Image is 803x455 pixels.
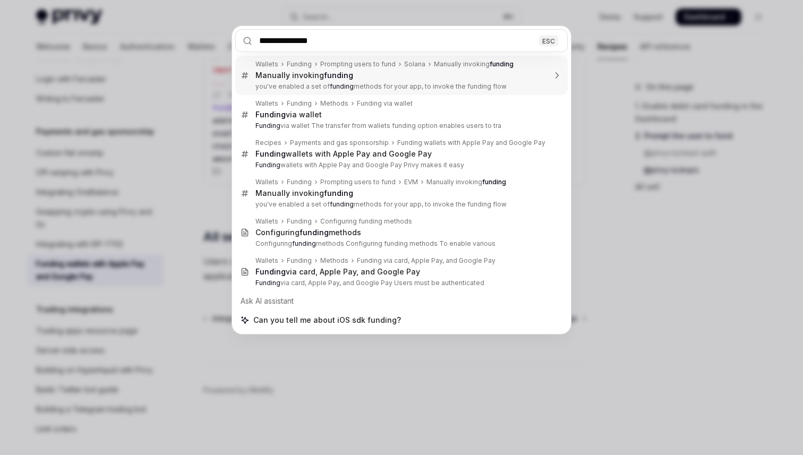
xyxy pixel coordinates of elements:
[320,256,348,265] div: Methods
[255,279,280,287] b: Funding
[255,267,420,277] div: via card, Apple Pay, and Google Pay
[292,239,316,247] b: funding
[255,178,278,186] div: Wallets
[287,178,312,186] div: Funding
[255,217,278,226] div: Wallets
[287,256,312,265] div: Funding
[287,217,312,226] div: Funding
[482,178,506,186] b: funding
[255,239,545,248] p: Configuring methods Configuring funding methods To enable various
[324,188,353,198] b: funding
[255,99,278,108] div: Wallets
[324,71,353,80] b: funding
[255,267,286,276] b: Funding
[255,279,545,287] p: via card, Apple Pay, and Google Pay Users must be authenticated
[255,139,281,147] div: Recipes
[330,200,354,208] b: funding
[357,99,413,108] div: Funding via wallet
[434,60,514,68] div: Manually invoking
[330,82,354,90] b: funding
[320,60,396,68] div: Prompting users to fund
[255,122,280,130] b: Funding
[490,60,514,68] b: funding
[255,82,545,91] p: you've enabled a set of methods for your app, to invoke the funding flow
[357,256,496,265] div: Funding via card, Apple Pay, and Google Pay
[320,217,412,226] div: Configuring funding methods
[235,291,568,311] div: Ask AI assistant
[539,35,558,46] div: ESC
[255,149,286,158] b: Funding
[426,178,506,186] div: Manually invoking
[287,99,312,108] div: Funding
[255,188,353,198] div: Manually invoking
[255,256,278,265] div: Wallets
[255,161,545,169] p: wallets with Apple Pay and Google Pay Privy makes it easy
[255,110,286,119] b: Funding
[290,139,389,147] div: Payments and gas sponsorship
[255,71,353,80] div: Manually invoking
[255,60,278,68] div: Wallets
[255,161,280,169] b: Funding
[255,200,545,209] p: you've enabled a set of methods for your app, to invoke the funding flow
[255,110,322,119] div: via wallet
[300,228,329,237] b: funding
[287,60,312,68] div: Funding
[255,122,545,130] p: via wallet The transfer from wallets funding option enables users to tra
[320,99,348,108] div: Methods
[255,149,432,159] div: wallets with Apple Pay and Google Pay
[253,315,401,325] span: Can you tell me about iOS sdk funding?
[397,139,545,147] div: Funding wallets with Apple Pay and Google Pay
[404,178,418,186] div: EVM
[255,228,361,237] div: Configuring methods
[320,178,396,186] div: Prompting users to fund
[404,60,425,68] div: Solana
